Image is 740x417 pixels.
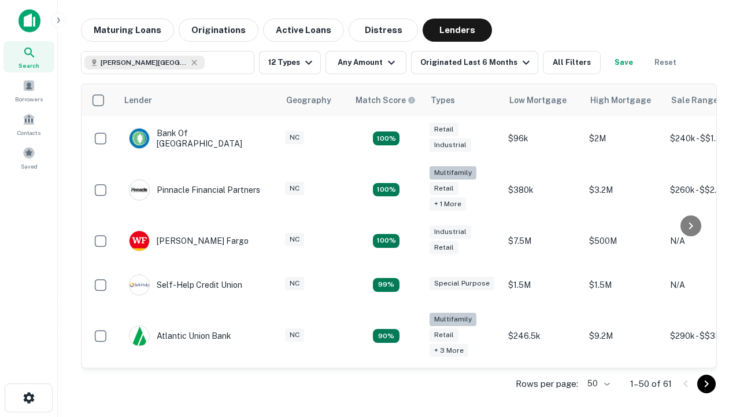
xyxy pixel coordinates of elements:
[18,9,40,32] img: capitalize-icon.png
[356,94,413,107] h6: Match Score
[509,93,567,107] div: Low Mortgage
[430,197,466,211] div: + 1 more
[129,326,149,346] img: picture
[285,131,304,144] div: NC
[129,231,149,251] img: picture
[647,51,684,74] button: Reset
[516,377,578,391] p: Rows per page:
[583,307,664,365] td: $9.2M
[630,377,672,391] p: 1–50 of 61
[129,275,242,295] div: Self-help Credit Union
[502,219,583,263] td: $7.5M
[583,263,664,307] td: $1.5M
[279,84,349,116] th: Geography
[3,75,54,106] a: Borrowers
[129,180,260,200] div: Pinnacle Financial Partners
[583,375,612,392] div: 50
[583,219,664,263] td: $500M
[129,128,268,149] div: Bank Of [GEOGRAPHIC_DATA]
[583,116,664,160] td: $2M
[3,108,54,140] a: Contacts
[117,84,279,116] th: Lender
[15,94,43,104] span: Borrowers
[129,275,149,295] img: picture
[259,51,321,74] button: 12 Types
[583,160,664,219] td: $3.2M
[430,182,458,195] div: Retail
[583,84,664,116] th: High Mortgage
[430,123,458,136] div: Retail
[430,225,471,239] div: Industrial
[373,183,399,197] div: Matching Properties: 20, hasApolloMatch: undefined
[325,51,406,74] button: Any Amount
[356,94,416,107] div: Capitalize uses an advanced AI algorithm to match your search with the best lender. The match sco...
[430,313,476,326] div: Multifamily
[285,182,304,195] div: NC
[3,142,54,173] a: Saved
[431,93,455,107] div: Types
[18,61,39,70] span: Search
[263,19,344,42] button: Active Loans
[502,84,583,116] th: Low Mortgage
[590,93,651,107] div: High Mortgage
[349,84,424,116] th: Capitalize uses an advanced AI algorithm to match your search with the best lender. The match sco...
[430,328,458,342] div: Retail
[430,166,476,180] div: Multifamily
[502,263,583,307] td: $1.5M
[179,19,258,42] button: Originations
[285,328,304,342] div: NC
[423,19,492,42] button: Lenders
[373,329,399,343] div: Matching Properties: 10, hasApolloMatch: undefined
[502,307,583,365] td: $246.5k
[129,180,149,200] img: picture
[373,234,399,248] div: Matching Properties: 14, hasApolloMatch: undefined
[286,93,331,107] div: Geography
[430,138,471,152] div: Industrial
[129,129,149,148] img: picture
[373,278,399,292] div: Matching Properties: 11, hasApolloMatch: undefined
[420,56,533,69] div: Originated Last 6 Months
[81,19,174,42] button: Maturing Loans
[17,128,40,137] span: Contacts
[671,93,718,107] div: Sale Range
[502,116,583,160] td: $96k
[129,325,231,346] div: Atlantic Union Bank
[424,84,502,116] th: Types
[3,41,54,72] a: Search
[502,160,583,219] td: $380k
[430,277,494,290] div: Special Purpose
[373,131,399,145] div: Matching Properties: 15, hasApolloMatch: undefined
[349,19,418,42] button: Distress
[682,287,740,343] iframe: Chat Widget
[605,51,642,74] button: Save your search to get updates of matches that match your search criteria.
[430,344,468,357] div: + 3 more
[411,51,538,74] button: Originated Last 6 Months
[285,233,304,246] div: NC
[430,241,458,254] div: Retail
[21,162,38,171] span: Saved
[129,231,249,251] div: [PERSON_NAME] Fargo
[543,51,601,74] button: All Filters
[101,57,187,68] span: [PERSON_NAME][GEOGRAPHIC_DATA], [GEOGRAPHIC_DATA]
[285,277,304,290] div: NC
[697,375,716,393] button: Go to next page
[124,93,152,107] div: Lender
